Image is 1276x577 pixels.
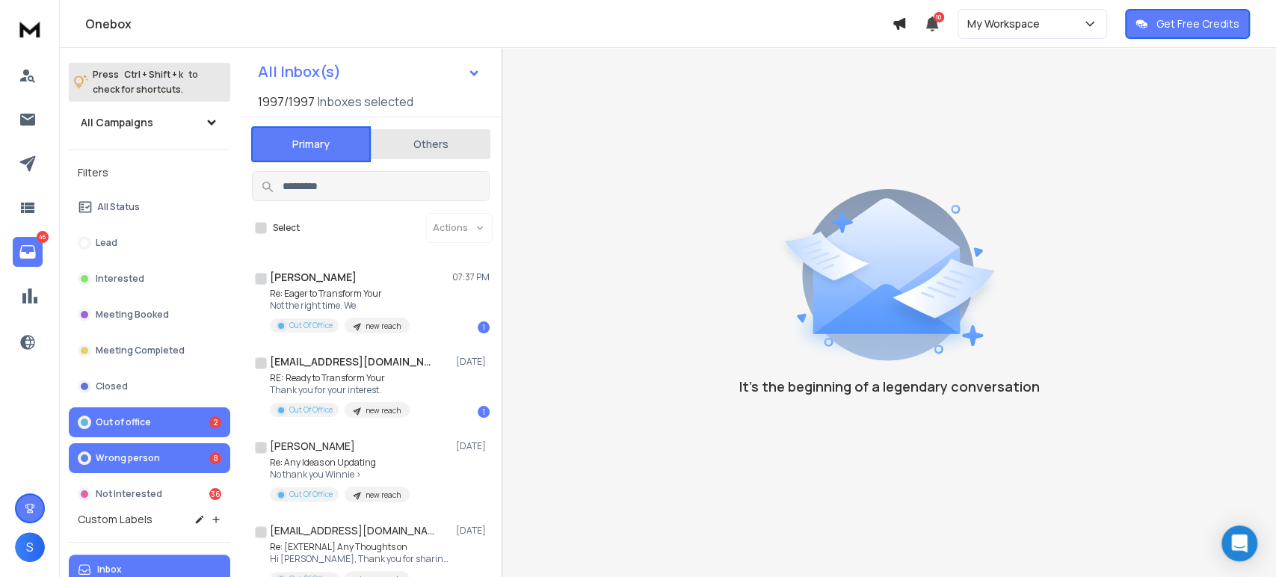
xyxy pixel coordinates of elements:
[270,469,410,481] p: No thank you Winnie >
[967,16,1046,31] p: My Workspace
[270,300,410,312] p: Not the right time. We
[96,488,162,500] p: Not Interested
[78,512,152,527] h3: Custom Labels
[270,439,355,454] h1: [PERSON_NAME]
[270,553,449,565] p: Hi [PERSON_NAME], Thank you for sharing,
[69,108,230,138] button: All Campaigns
[85,15,892,33] h1: Onebox
[97,564,122,576] p: Inbox
[289,320,333,331] p: Out Of Office
[739,376,1040,397] p: It’s the beginning of a legendary conversation
[97,201,140,213] p: All Status
[69,443,230,473] button: Wrong person8
[258,93,315,111] span: 1997 / 1997
[270,384,410,396] p: Thank you for your interest.
[69,300,230,330] button: Meeting Booked
[258,64,341,79] h1: All Inbox(s)
[122,66,185,83] span: Ctrl + Shift + k
[1156,16,1239,31] p: Get Free Credits
[478,406,490,418] div: 1
[37,231,49,243] p: 46
[456,525,490,537] p: [DATE]
[270,541,449,553] p: Re: [EXTERNAL] Any Thoughts on
[318,93,413,111] h3: Inboxes selected
[1221,525,1257,561] div: Open Intercom Messenger
[96,273,144,285] p: Interested
[366,321,401,332] p: new reach
[69,407,230,437] button: Out of office2
[13,237,43,267] a: 46
[93,67,198,97] p: Press to check for shortcuts.
[478,321,490,333] div: 1
[96,380,128,392] p: Closed
[273,222,300,234] label: Select
[456,440,490,452] p: [DATE]
[209,452,221,464] div: 8
[96,309,169,321] p: Meeting Booked
[96,345,185,357] p: Meeting Completed
[456,356,490,368] p: [DATE]
[270,523,434,538] h1: [EMAIL_ADDRESS][DOMAIN_NAME]
[452,271,490,283] p: 07:37 PM
[366,490,401,501] p: new reach
[15,532,45,562] button: S
[209,416,221,428] div: 2
[96,416,151,428] p: Out of office
[270,270,357,285] h1: [PERSON_NAME]
[371,128,490,161] button: Others
[15,15,45,43] img: logo
[366,405,401,416] p: new reach
[96,452,160,464] p: Wrong person
[69,264,230,294] button: Interested
[69,336,230,365] button: Meeting Completed
[96,237,117,249] p: Lead
[69,162,230,183] h3: Filters
[81,115,153,130] h1: All Campaigns
[289,489,333,500] p: Out Of Office
[270,354,434,369] h1: [EMAIL_ADDRESS][DOMAIN_NAME]
[69,228,230,258] button: Lead
[251,126,371,162] button: Primary
[69,371,230,401] button: Closed
[934,12,944,22] span: 10
[69,192,230,222] button: All Status
[246,57,493,87] button: All Inbox(s)
[270,372,410,384] p: RE: Ready to Transform Your
[209,488,221,500] div: 36
[1125,9,1250,39] button: Get Free Credits
[270,457,410,469] p: Re: Any Ideas on Updating
[289,404,333,416] p: Out Of Office
[69,479,230,509] button: Not Interested36
[270,288,410,300] p: Re: Eager to Transform Your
